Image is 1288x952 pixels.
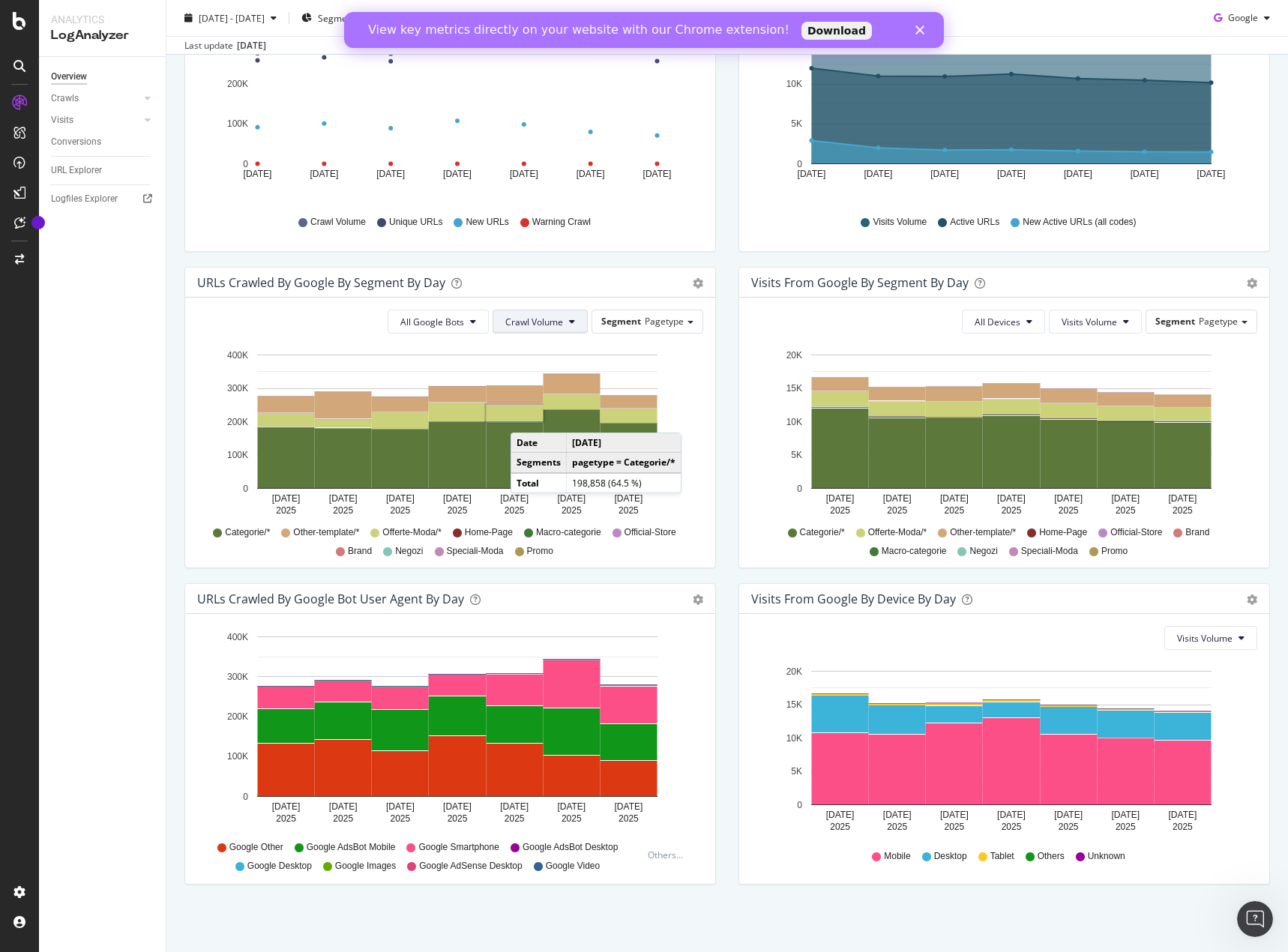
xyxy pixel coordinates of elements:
text: [DATE] [826,810,855,820]
div: Others... [648,849,690,861]
span: Promo [527,545,553,558]
text: [DATE] [329,801,358,812]
button: All Google Bots [388,310,489,334]
span: Other-template/* [950,526,1016,539]
button: Google [1208,6,1276,30]
div: URLs Crawled by Google By Segment By Day [197,275,445,290]
text: 15K [786,383,802,394]
text: 2025 [1059,505,1079,516]
span: Negozi [969,545,997,558]
div: LogAnalyzer [51,27,154,44]
td: Total [511,473,567,492]
text: [DATE] [930,169,959,179]
text: 20K [786,666,802,677]
text: [DATE] [1111,810,1140,820]
span: Visits Volume [873,216,927,229]
text: 2025 [448,813,468,824]
span: Desktop [934,850,967,863]
span: Google AdSense Desktop [419,860,522,873]
text: [DATE] [1054,810,1083,820]
text: 5K [791,119,802,130]
td: [DATE] [567,433,681,453]
div: URLs Crawled by Google bot User Agent By Day [197,591,464,606]
text: [DATE] [997,169,1026,179]
span: Negozi [395,545,423,558]
text: [DATE] [329,493,358,504]
text: 2025 [1059,822,1079,832]
text: 2025 [1002,822,1022,832]
span: Speciali-Moda [447,545,504,558]
text: [DATE] [244,169,272,179]
span: Others [1038,850,1065,863]
text: 2025 [887,822,907,832]
div: A chart. [751,662,1252,836]
div: Analytics [51,12,154,27]
span: Google Video [546,860,601,873]
text: 5K [791,766,802,777]
text: 2025 [619,813,639,824]
text: 0 [797,159,802,169]
text: 2025 [505,505,525,516]
td: Segments [511,453,567,473]
text: [DATE] [272,801,301,812]
button: Visits Volume [1049,310,1142,334]
span: Unknown [1088,850,1125,863]
span: Other-template/* [293,526,359,539]
td: Date [511,433,567,453]
span: Macro-categorie [882,545,947,558]
div: gear [1247,594,1257,605]
text: [DATE] [443,169,472,179]
text: [DATE] [1054,493,1083,504]
text: 15K [786,699,802,710]
text: 400K [227,350,248,361]
text: 2025 [830,822,850,832]
text: [DATE] [997,493,1026,504]
text: 2025 [830,505,850,516]
text: [DATE] [1169,810,1197,820]
span: Segment [1155,315,1195,328]
span: Google AdsBot Desktop [523,841,618,854]
a: URL Explorer [51,163,155,178]
span: Crawl Volume [505,316,563,328]
div: gear [693,278,703,289]
div: URL Explorer [51,163,102,178]
svg: A chart. [197,626,698,834]
span: Home-Page [465,526,513,539]
text: 2025 [448,505,468,516]
div: Visits [51,112,73,128]
span: Segment [601,315,641,328]
text: [DATE] [798,169,826,179]
a: Overview [51,69,155,85]
span: Official-Store [625,526,676,539]
text: [DATE] [1064,169,1092,179]
div: Logfiles Explorer [51,191,118,207]
text: 2025 [1116,822,1136,832]
span: Google [1228,11,1258,24]
text: [DATE] [940,810,969,820]
span: Google Other [229,841,283,854]
text: [DATE] [557,801,586,812]
span: Segments [318,11,360,24]
span: All Google Bots [400,316,464,328]
span: Pagetype [1199,315,1238,328]
span: Warning Crawl [532,216,591,229]
text: [DATE] [510,169,538,179]
button: [DATE] - [DATE] [178,6,283,30]
text: 10K [786,417,802,427]
text: 2025 [505,813,525,824]
iframe: Intercom live chat banner [344,12,944,48]
text: 200K [227,79,248,89]
text: [DATE] [272,493,301,504]
div: [DATE] [237,39,266,52]
span: Google AdsBot Mobile [307,841,396,854]
text: 2025 [276,505,296,516]
text: 2025 [391,813,411,824]
text: 10K [786,79,802,89]
text: 0 [797,483,802,494]
button: Crawl Volume [493,310,588,334]
span: Google Images [335,860,396,873]
span: New URLs [466,216,508,229]
div: Visits from Google By Segment By Day [751,275,969,290]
